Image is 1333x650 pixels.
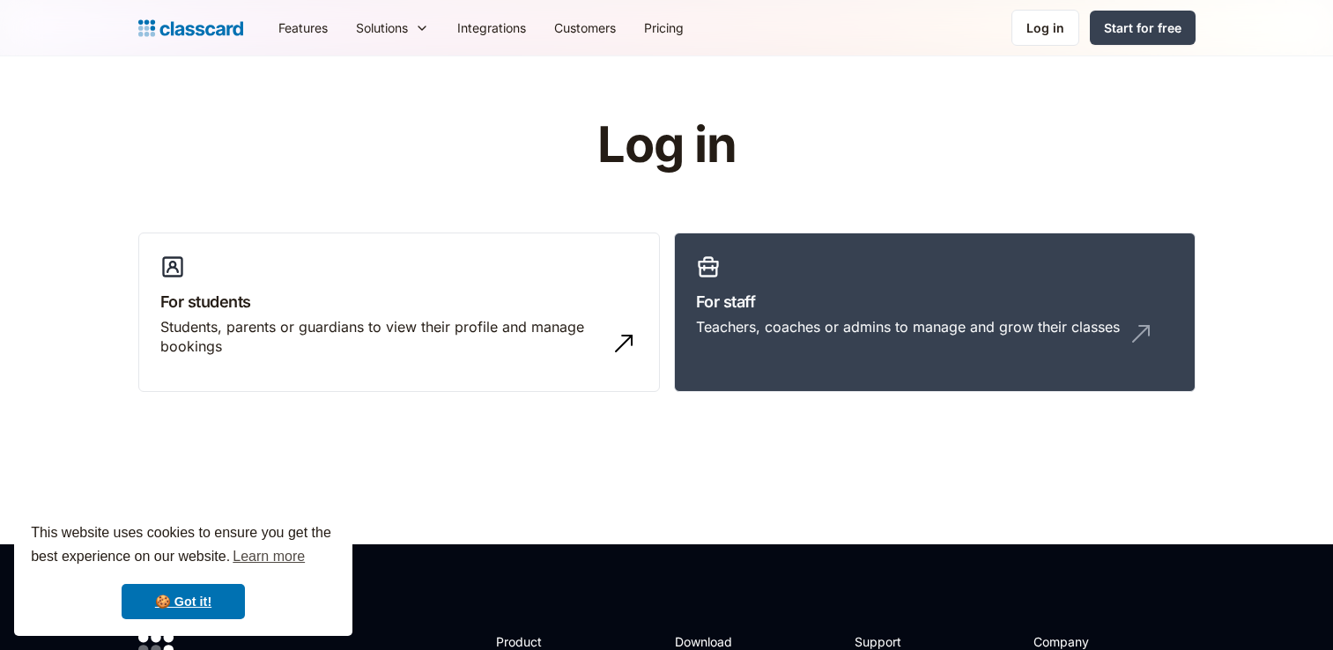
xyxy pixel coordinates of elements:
a: dismiss cookie message [122,584,245,619]
div: Solutions [342,8,443,48]
a: Log in [1011,10,1079,46]
a: Start for free [1090,11,1196,45]
a: Pricing [630,8,698,48]
div: Teachers, coaches or admins to manage and grow their classes [696,317,1120,336]
a: Customers [540,8,630,48]
h1: Log in [387,118,946,173]
div: cookieconsent [14,506,352,636]
div: Log in [1026,18,1064,37]
div: Students, parents or guardians to view their profile and manage bookings [160,317,603,357]
div: Solutions [356,18,408,37]
a: For studentsStudents, parents or guardians to view their profile and manage bookings [138,233,660,393]
span: This website uses cookies to ensure you get the best experience on our website. [31,522,336,570]
a: For staffTeachers, coaches or admins to manage and grow their classes [674,233,1196,393]
a: home [138,16,243,41]
a: Integrations [443,8,540,48]
a: learn more about cookies [230,543,307,570]
h3: For students [160,290,638,314]
a: Features [264,8,342,48]
h3: For staff [696,290,1174,314]
div: Start for free [1104,18,1181,37]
